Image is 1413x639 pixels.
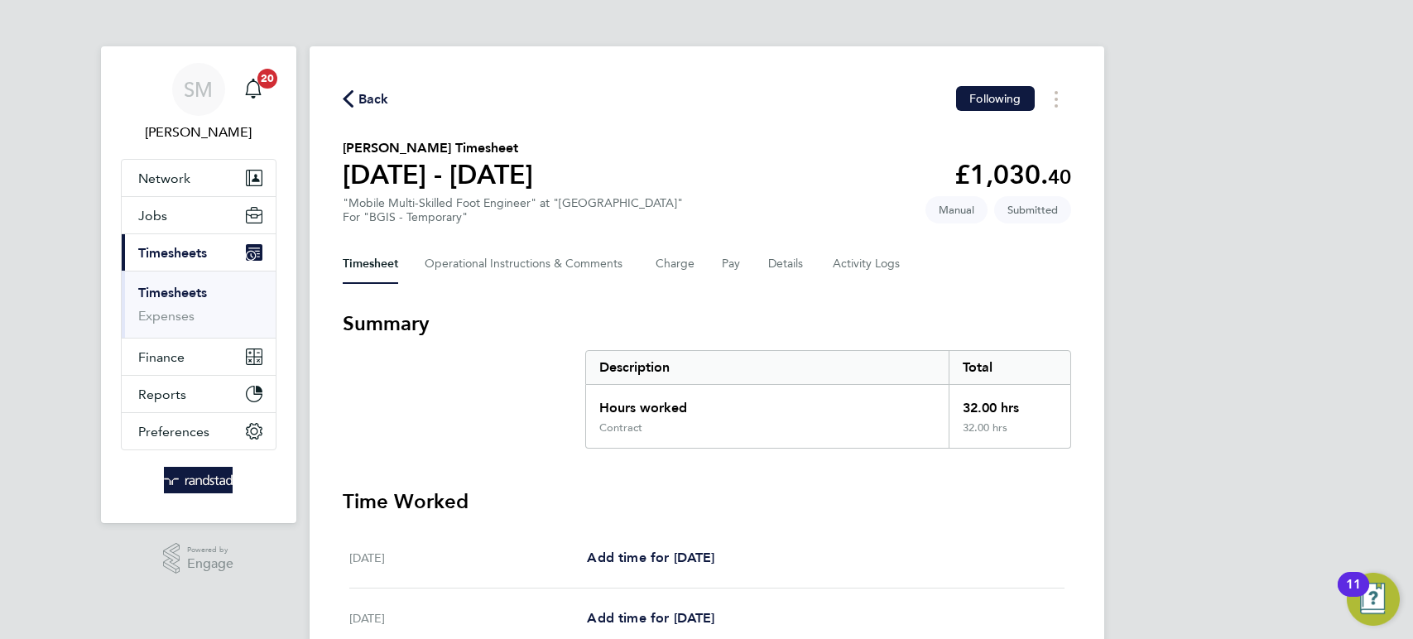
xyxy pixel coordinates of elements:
[343,310,1071,337] h3: Summary
[969,91,1021,106] span: Following
[599,421,642,435] div: Contract
[994,196,1071,223] span: This timesheet is Submitted.
[187,557,233,571] span: Engage
[587,610,714,626] span: Add time for [DATE]
[587,548,714,568] a: Add time for [DATE]
[187,543,233,557] span: Powered by
[425,244,629,284] button: Operational Instructions & Comments
[586,351,949,384] div: Description
[954,159,1071,190] app-decimal: £1,030.
[122,271,276,338] div: Timesheets
[164,467,233,493] img: randstad-logo-retina.png
[343,158,533,191] h1: [DATE] - [DATE]
[833,244,902,284] button: Activity Logs
[122,413,276,449] button: Preferences
[122,197,276,233] button: Jobs
[163,543,233,574] a: Powered byEngage
[138,387,186,402] span: Reports
[138,245,207,261] span: Timesheets
[138,349,185,365] span: Finance
[121,467,276,493] a: Go to home page
[343,244,398,284] button: Timesheet
[343,488,1071,515] h3: Time Worked
[949,385,1069,421] div: 32.00 hrs
[1347,573,1400,626] button: Open Resource Center, 11 new notifications
[184,79,213,100] span: SM
[722,244,742,284] button: Pay
[138,424,209,440] span: Preferences
[358,89,389,109] span: Back
[349,548,588,568] div: [DATE]
[587,608,714,628] a: Add time for [DATE]
[949,351,1069,384] div: Total
[949,421,1069,448] div: 32.00 hrs
[1041,86,1071,112] button: Timesheets Menu
[956,86,1034,111] button: Following
[121,123,276,142] span: Scott McGlynn
[138,171,190,186] span: Network
[1346,584,1361,606] div: 11
[122,376,276,412] button: Reports
[257,69,277,89] span: 20
[586,385,949,421] div: Hours worked
[587,550,714,565] span: Add time for [DATE]
[349,608,588,628] div: [DATE]
[925,196,988,223] span: This timesheet was manually created.
[138,285,207,300] a: Timesheets
[237,63,270,116] a: 20
[1048,165,1071,189] span: 40
[122,339,276,375] button: Finance
[656,244,695,284] button: Charge
[343,138,533,158] h2: [PERSON_NAME] Timesheet
[121,63,276,142] a: SM[PERSON_NAME]
[101,46,296,523] nav: Main navigation
[122,234,276,271] button: Timesheets
[343,89,389,109] button: Back
[138,208,167,223] span: Jobs
[343,196,683,224] div: "Mobile Multi-Skilled Foot Engineer" at "[GEOGRAPHIC_DATA]"
[122,160,276,196] button: Network
[585,350,1071,449] div: Summary
[768,244,806,284] button: Details
[343,210,683,224] div: For "BGIS - Temporary"
[138,308,195,324] a: Expenses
